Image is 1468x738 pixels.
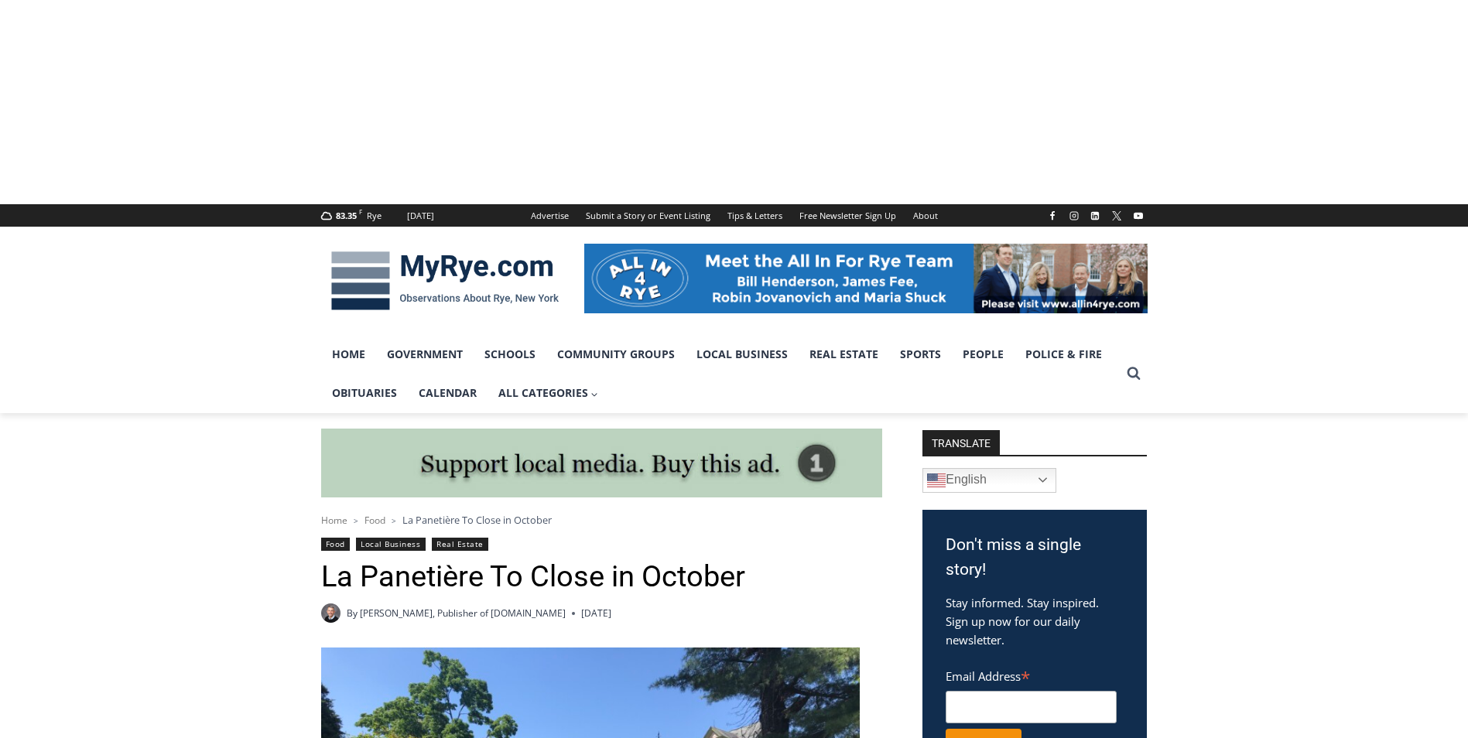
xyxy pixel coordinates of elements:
[321,335,1120,413] nav: Primary Navigation
[488,374,610,412] a: All Categories
[354,515,358,526] span: >
[922,468,1056,493] a: English
[922,430,1000,455] strong: TRANSLATE
[577,204,719,227] a: Submit a Story or Event Listing
[1043,207,1062,225] a: Facebook
[336,210,357,221] span: 83.35
[719,204,791,227] a: Tips & Letters
[432,538,488,551] a: Real Estate
[321,241,569,321] img: MyRye.com
[1129,207,1148,225] a: YouTube
[347,606,358,620] span: By
[927,471,946,490] img: en
[359,207,362,216] span: F
[522,204,946,227] nav: Secondary Navigation
[407,209,434,223] div: [DATE]
[408,374,488,412] a: Calendar
[522,204,577,227] a: Advertise
[360,606,566,620] a: [PERSON_NAME], Publisher of [DOMAIN_NAME]
[367,209,382,223] div: Rye
[356,538,425,551] a: Local Business
[546,335,686,374] a: Community Groups
[321,512,882,528] nav: Breadcrumbs
[946,533,1124,582] h3: Don't miss a single story!
[1065,207,1083,225] a: Instagram
[889,335,952,374] a: Sports
[905,204,946,227] a: About
[321,603,340,623] a: Author image
[581,606,611,620] time: [DATE]
[321,335,376,374] a: Home
[584,244,1148,313] img: All in for Rye
[402,513,552,527] span: La Panetière To Close in October
[474,335,546,374] a: Schools
[799,335,889,374] a: Real Estate
[946,593,1124,649] p: Stay informed. Stay inspired. Sign up now for our daily newsletter.
[321,429,882,498] img: support local media, buy this ad
[952,335,1015,374] a: People
[946,661,1117,688] label: Email Address
[498,384,599,401] span: All Categories
[1015,335,1113,374] a: Police & Fire
[376,335,474,374] a: Government
[1086,207,1104,225] a: Linkedin
[1107,207,1126,225] a: X
[321,374,408,412] a: Obituaries
[321,538,350,551] a: Food
[392,515,396,526] span: >
[364,514,385,527] a: Food
[1120,360,1148,388] button: View Search Form
[321,559,882,595] h1: La Panetière To Close in October
[686,335,799,374] a: Local Business
[791,204,905,227] a: Free Newsletter Sign Up
[321,514,347,527] a: Home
